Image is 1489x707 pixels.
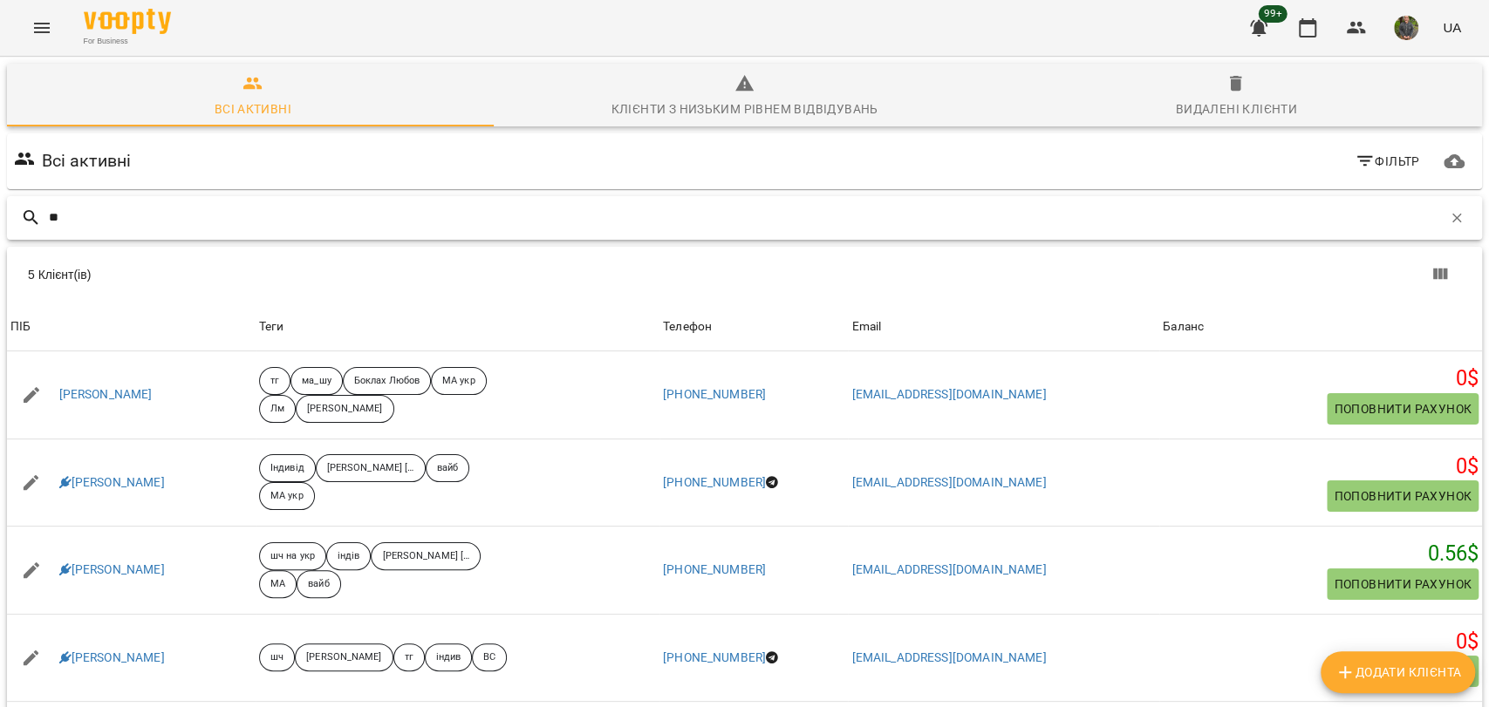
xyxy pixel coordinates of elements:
[308,577,329,592] p: вайб
[59,649,165,667] a: [PERSON_NAME]
[1327,568,1479,600] button: Поповнити рахунок
[1327,480,1479,512] button: Поповнити рахунок
[1176,99,1297,119] div: Видалені клієнти
[306,650,381,665] p: [PERSON_NAME]
[663,316,844,337] span: Телефон
[42,147,132,174] h6: Всі активні
[1419,254,1461,296] button: Показати колонки
[1436,11,1468,44] button: UA
[663,316,712,337] div: Телефон
[1348,146,1427,177] button: Фільтр
[259,643,295,671] div: шч
[431,367,487,395] div: МА укр
[437,461,458,476] p: вайб
[851,316,881,337] div: Sort
[10,316,31,337] div: ПІБ
[343,367,431,395] div: Боклах Любов
[371,542,481,570] div: [PERSON_NAME] [PERSON_NAME]
[259,482,315,510] div: МА укр
[296,395,393,423] div: [PERSON_NAME]
[1163,316,1204,337] div: Sort
[270,577,285,592] p: МА
[295,643,393,671] div: [PERSON_NAME]
[663,650,766,664] a: [PHONE_NUMBER]
[1163,365,1479,392] h5: 0 $
[1335,662,1461,683] span: Додати клієнта
[270,402,284,417] p: Лм
[1334,574,1472,595] span: Поповнити рахунок
[1163,453,1479,480] h5: 0 $
[259,367,290,395] div: тг
[338,549,360,564] p: індів
[1163,629,1479,656] h5: 0 $
[270,374,279,389] p: тг
[59,474,165,492] a: [PERSON_NAME]
[1355,151,1420,172] span: Фільтр
[425,643,473,671] div: індив
[851,316,881,337] div: Email
[215,99,291,119] div: Всі активні
[84,36,171,47] span: For Business
[472,643,507,671] div: ВС
[21,7,63,49] button: Menu
[405,650,413,665] p: тг
[851,475,1046,489] a: [EMAIL_ADDRESS][DOMAIN_NAME]
[10,316,31,337] div: Sort
[1443,18,1461,37] span: UA
[28,266,755,283] div: 5 Клієнт(ів)
[59,386,153,404] a: [PERSON_NAME]
[1163,316,1479,337] span: Баланс
[270,489,304,504] p: МА укр
[663,387,766,401] a: [PHONE_NUMBER]
[1163,316,1204,337] div: Баланс
[290,367,343,395] div: ма_шу
[1259,5,1288,23] span: 99+
[84,9,171,34] img: Voopty Logo
[663,316,712,337] div: Sort
[59,561,165,579] a: [PERSON_NAME]
[1334,398,1472,419] span: Поповнити рахунок
[1394,16,1418,40] img: 2aca21bda46e2c85bd0f5a74cad084d8.jpg
[483,650,495,665] p: ВС
[354,374,420,389] p: Боклах Любов
[270,650,283,665] p: шч
[1321,651,1475,693] button: Додати клієнта
[7,247,1482,303] div: Table Toolbar
[1163,540,1479,568] h5: 0.56 $
[442,374,475,389] p: МА укр
[611,99,878,119] div: Клієнти з низьким рівнем відвідувань
[259,454,316,482] div: Індивід
[851,387,1046,401] a: [EMAIL_ADDRESS][DOMAIN_NAME]
[663,475,766,489] a: [PHONE_NUMBER]
[307,402,382,417] p: [PERSON_NAME]
[270,549,315,564] p: шч на укр
[316,454,426,482] div: [PERSON_NAME] [PERSON_NAME]
[851,650,1046,664] a: [EMAIL_ADDRESS][DOMAIN_NAME]
[393,643,425,671] div: тг
[851,562,1046,576] a: [EMAIL_ADDRESS][DOMAIN_NAME]
[259,570,297,598] div: МА
[1334,486,1472,506] span: Поповнити рахунок
[326,542,372,570] div: індів
[259,395,296,423] div: Лм
[270,461,304,476] p: Індивід
[851,316,1156,337] span: Email
[1327,393,1479,425] button: Поповнити рахунок
[302,374,331,389] p: ма_шу
[10,316,252,337] span: ПІБ
[426,454,469,482] div: вайб
[297,570,340,598] div: вайб
[436,650,461,665] p: індив
[259,542,326,570] div: шч на укр
[663,562,766,576] a: [PHONE_NUMBER]
[327,461,414,476] p: [PERSON_NAME] [PERSON_NAME]
[259,316,656,337] div: Теги
[382,549,469,564] p: [PERSON_NAME] [PERSON_NAME]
